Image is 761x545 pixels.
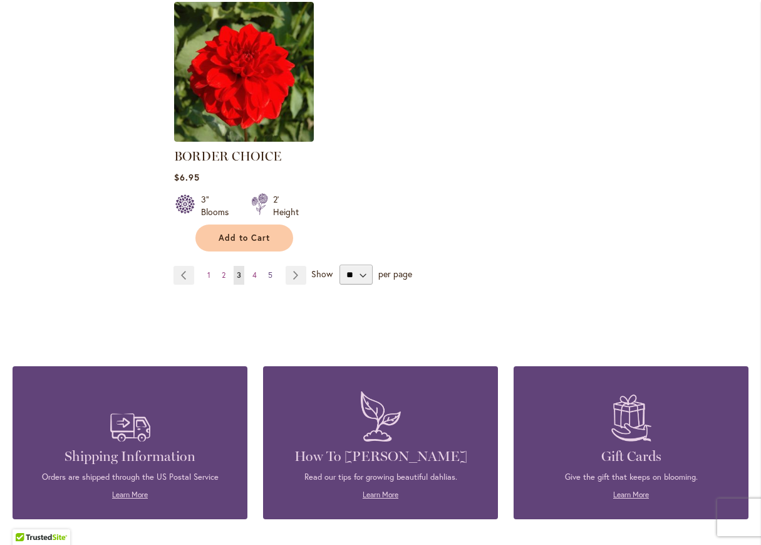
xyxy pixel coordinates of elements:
span: Add to Cart [219,233,270,243]
img: BORDER CHOICE [174,2,314,142]
div: 3" Blooms [201,193,236,218]
a: BORDER CHOICE [174,132,314,144]
a: 5 [265,266,276,285]
a: Learn More [613,490,649,499]
a: Learn More [112,490,148,499]
span: 4 [252,270,257,280]
h4: Shipping Information [31,448,229,465]
span: 1 [207,270,210,280]
span: 5 [268,270,272,280]
span: 2 [222,270,225,280]
span: Show [311,268,333,280]
span: per page [378,268,412,280]
a: 1 [204,266,214,285]
p: Read our tips for growing beautiful dahlias. [282,472,479,483]
p: Orders are shipped through the US Postal Service [31,472,229,483]
span: 3 [237,270,241,280]
a: Learn More [363,490,398,499]
span: $6.95 [174,171,200,183]
h4: Gift Cards [532,448,730,465]
button: Add to Cart [195,225,293,251]
h4: How To [PERSON_NAME] [282,448,479,465]
a: 4 [249,266,260,285]
div: 2' Height [273,193,299,218]
p: Give the gift that keeps on blooming. [532,472,730,483]
a: 2 [219,266,229,285]
a: BORDER CHOICE [174,149,281,164]
iframe: Launch Accessibility Center [9,500,44,536]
